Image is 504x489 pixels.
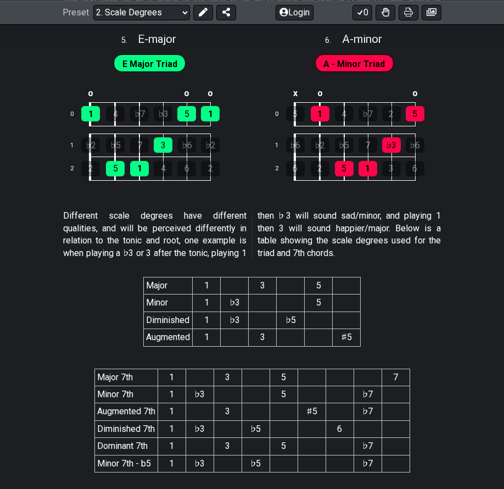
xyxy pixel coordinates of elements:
[406,106,424,121] div: 5
[311,137,329,153] div: ♭2
[158,455,186,472] td: 1
[130,161,149,176] div: 1
[249,329,277,346] td: 3
[201,161,220,176] div: 2
[221,312,249,329] td: ♭3
[406,137,424,153] div: ♭6
[201,137,220,153] div: ♭2
[214,438,242,455] td: 3
[382,161,401,176] div: 3
[177,137,196,153] div: ♭6
[63,210,441,259] p: Different scale degrees have different qualities, and will be perceived differently in relation t...
[352,4,372,20] button: 0
[268,157,295,181] td: 2
[286,161,305,176] div: 6
[63,7,89,18] span: Preset
[286,137,305,153] div: ♭6
[286,106,305,121] div: 5
[335,161,354,176] div: 5
[130,137,149,153] div: 7
[277,312,305,329] td: ♭5
[186,386,214,403] td: ♭3
[106,106,125,121] div: 4
[94,369,158,386] th: Major 7th
[144,329,193,346] td: Augmented
[106,161,125,176] div: 5
[305,294,333,312] td: 5
[154,106,172,121] div: ♭3
[177,106,196,121] div: 5
[94,386,158,403] td: Minor 7th
[283,85,308,103] td: x
[406,161,424,176] div: 6
[138,32,176,46] span: E - major
[193,329,221,346] td: 1
[298,403,326,420] td: ♯5
[326,420,354,437] td: 6
[121,35,138,47] span: 5 .
[335,137,354,153] div: ♭5
[354,386,382,403] td: ♭7
[359,106,377,121] div: ♭7
[323,56,385,72] span: First enable full edit mode to edit
[186,420,214,437] td: ♭3
[268,134,295,157] td: 1
[214,403,242,420] td: 3
[342,32,382,46] span: A - minor
[201,106,220,121] div: 1
[158,403,186,420] td: 1
[376,4,395,20] button: Toggle Dexterity for all fretkits
[354,403,382,420] td: ♭7
[270,369,298,386] th: 5
[382,106,401,121] div: 2
[158,420,186,437] td: 1
[270,386,298,403] td: 5
[94,420,158,437] td: Diminished 7th
[64,157,90,181] td: 2
[144,312,193,329] td: Diminished
[186,455,214,472] td: ♭3
[382,369,410,386] th: 7
[144,277,193,294] th: Major
[311,106,329,121] div: 1
[325,35,341,47] span: 6 .
[122,56,177,72] span: First enable full edit mode to edit
[359,137,377,153] div: 7
[64,134,90,157] td: 1
[64,102,90,126] td: 0
[154,161,172,176] div: 4
[193,4,213,20] button: Edit Preset
[93,4,190,20] select: Preset
[216,4,236,20] button: Share Preset
[94,403,158,420] td: Augmented 7th
[354,455,382,472] td: ♭7
[221,294,249,312] td: ♭3
[193,277,221,294] th: 1
[81,106,100,121] div: 1
[268,102,295,126] td: 0
[154,137,172,153] div: 3
[399,4,418,20] button: Print
[177,161,196,176] div: 6
[270,438,298,455] td: 5
[193,312,221,329] td: 1
[276,4,313,20] button: Login
[158,386,186,403] td: 1
[144,294,193,312] td: Minor
[158,369,186,386] th: 1
[242,420,270,437] td: ♭5
[242,455,270,472] td: ♭5
[214,369,242,386] th: 3
[422,4,441,20] button: Create image
[249,277,277,294] th: 3
[307,85,332,103] td: o
[106,137,125,153] div: ♭5
[94,438,158,455] td: Dominant 7th
[175,85,199,103] td: o
[78,85,103,103] td: o
[333,329,361,346] td: ♯5
[382,137,401,153] div: ♭3
[359,161,377,176] div: 1
[94,455,158,472] td: Minor 7th - b5
[130,106,149,121] div: ♭7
